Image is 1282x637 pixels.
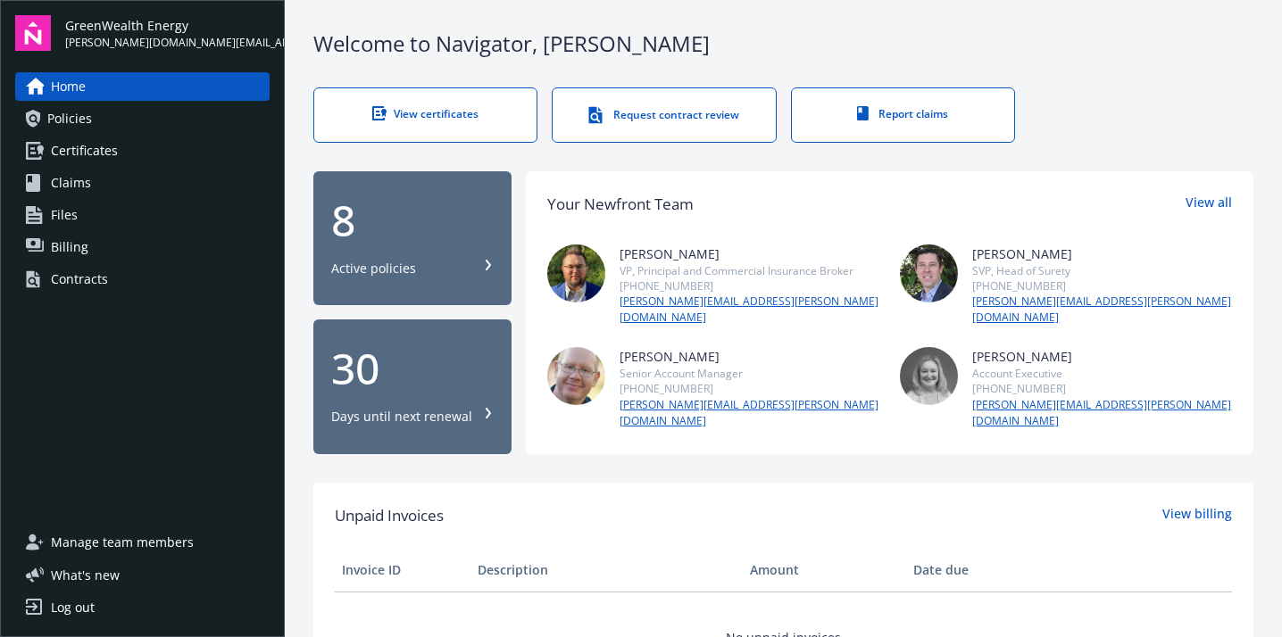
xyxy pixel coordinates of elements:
[547,193,694,216] div: Your Newfront Team
[547,244,605,302] img: photo
[313,87,537,143] a: View certificates
[51,528,194,557] span: Manage team members
[470,549,743,591] th: Description
[1186,193,1232,216] a: View all
[331,408,472,426] div: Days until next renewal
[15,233,270,261] a: Billing
[620,397,879,429] a: [PERSON_NAME][EMAIL_ADDRESS][PERSON_NAME][DOMAIN_NAME]
[900,244,958,302] img: photo
[900,347,958,405] img: photo
[828,106,978,121] div: Report claims
[51,72,86,101] span: Home
[51,201,78,229] span: Files
[906,549,1042,591] th: Date due
[620,366,879,381] div: Senior Account Manager
[620,294,879,326] a: [PERSON_NAME][EMAIL_ADDRESS][PERSON_NAME][DOMAIN_NAME]
[547,347,605,405] img: photo
[972,347,1232,366] div: [PERSON_NAME]
[743,549,906,591] th: Amount
[15,201,270,229] a: Files
[620,278,879,294] div: [PHONE_NUMBER]
[972,381,1232,396] div: [PHONE_NUMBER]
[972,263,1232,278] div: SVP, Head of Surety
[47,104,92,133] span: Policies
[51,265,108,294] div: Contracts
[313,319,512,454] button: 30Days until next renewal
[620,381,879,396] div: [PHONE_NUMBER]
[51,566,120,584] span: What ' s new
[51,593,95,622] div: Log out
[972,244,1232,263] div: [PERSON_NAME]
[335,504,444,527] span: Unpaid Invoices
[313,171,512,306] button: 8Active policies
[51,233,88,261] span: Billing
[51,169,91,197] span: Claims
[15,15,51,51] img: navigator-logo.svg
[791,87,1015,143] a: Report claims
[331,199,494,242] div: 8
[331,260,416,277] div: Active policies
[972,278,1232,294] div: [PHONE_NUMBER]
[15,566,148,584] button: What's new
[1162,504,1232,527] a: View billing
[15,72,270,101] a: Home
[335,549,470,591] th: Invoice ID
[15,265,270,294] a: Contracts
[588,106,739,124] div: Request contract review
[15,136,270,165] a: Certificates
[15,528,270,557] a: Manage team members
[552,87,776,143] a: Request contract review
[972,366,1232,381] div: Account Executive
[15,169,270,197] a: Claims
[972,294,1232,326] a: [PERSON_NAME][EMAIL_ADDRESS][PERSON_NAME][DOMAIN_NAME]
[15,104,270,133] a: Policies
[620,244,879,263] div: [PERSON_NAME]
[65,16,270,35] span: GreenWealth Energy
[65,15,270,51] button: GreenWealth Energy[PERSON_NAME][DOMAIN_NAME][EMAIL_ADDRESS][PERSON_NAME][DOMAIN_NAME]
[972,397,1232,429] a: [PERSON_NAME][EMAIL_ADDRESS][PERSON_NAME][DOMAIN_NAME]
[350,106,501,121] div: View certificates
[313,29,1253,59] div: Welcome to Navigator , [PERSON_NAME]
[331,347,494,390] div: 30
[65,35,270,51] span: [PERSON_NAME][DOMAIN_NAME][EMAIL_ADDRESS][PERSON_NAME][DOMAIN_NAME]
[620,347,879,366] div: [PERSON_NAME]
[51,136,118,165] span: Certificates
[620,263,879,278] div: VP, Principal and Commercial Insurance Broker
